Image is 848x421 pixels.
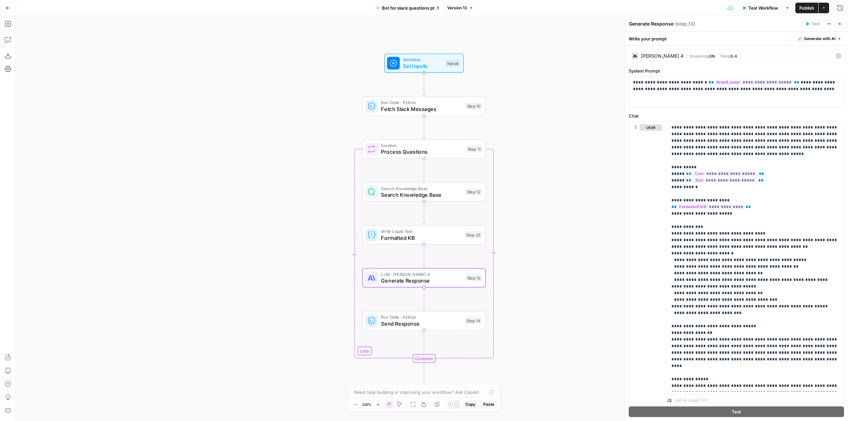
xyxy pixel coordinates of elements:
div: Complete [362,354,486,363]
button: Generate with AI [795,34,844,43]
span: Generate Response [381,277,462,285]
span: Temp [720,54,730,59]
button: Version 13 [444,4,476,12]
button: Test Workflow [738,3,782,13]
span: Test [732,408,741,415]
span: ON [709,54,715,59]
span: Fetch Slack Messages [381,105,462,113]
div: user [629,122,662,407]
div: Step 10 [465,103,482,110]
button: Paste [481,400,497,409]
span: 120% [362,402,371,407]
div: Write Liquid TextFormatted KBStep 22 [362,225,486,244]
div: LLM · [PERSON_NAME] 4Generate ResponseStep 13 [362,268,486,288]
div: Step 13 [465,274,482,282]
div: Write your prompt [625,32,848,45]
div: Step 22 [464,231,482,238]
span: Run Code · Python [381,99,462,106]
button: Copy [463,400,478,409]
div: Step 14 [465,317,482,325]
div: WorkflowSet InputsInputs [362,54,486,73]
span: | [715,52,720,59]
span: Publish [799,5,814,11]
div: Step 12 [465,188,482,196]
span: | [686,52,689,59]
span: Search Knowledge Base [381,185,462,191]
textarea: Generate Response [629,21,673,27]
label: Chat [629,113,844,119]
div: Run Code · PythonFetch Slack MessagesStep 10 [362,97,486,116]
span: Test [812,21,820,27]
div: Run Code · PythonSend ResponseStep 14 [362,311,486,331]
span: Version 13 [447,5,467,11]
span: Copy [465,401,475,407]
span: Search Knowledge Base [381,191,462,199]
button: user [640,124,662,131]
button: Bot for slack questions pt. 1 [372,3,443,13]
g: Edge from step_12 to step_22 [423,201,425,225]
div: Inputs [446,60,460,67]
span: Bot for slack questions pt. 1 [382,5,439,11]
label: System Prompt [629,68,844,74]
span: Paste [483,401,494,407]
span: Workflow [403,56,442,63]
div: Step 11 [466,145,482,153]
div: Search Knowledge BaseSearch Knowledge BaseStep 12 [362,183,486,202]
span: Iteration [381,142,463,149]
g: Edge from start to step_10 [423,73,425,96]
span: LLM · [PERSON_NAME] 4 [381,271,462,277]
button: Test [629,406,844,417]
g: Edge from step_22 to step_13 [423,244,425,268]
span: Formatted KB [381,234,461,242]
span: Write Liquid Text [381,228,461,235]
span: Streaming [689,54,709,59]
span: 0.4 [730,54,737,59]
g: Edge from step_11 to step_12 [423,159,425,182]
span: Generate with AI [804,36,835,42]
span: Send Response [381,320,462,328]
g: Edge from step_10 to step_11 [423,116,425,139]
div: [PERSON_NAME] 4 [641,54,683,58]
button: Test [803,20,823,28]
span: Process Questions [381,148,463,156]
div: LoopIterationProcess QuestionsStep 11 [362,139,486,159]
button: Publish [795,3,818,13]
span: ( step_13 ) [675,21,695,27]
div: Complete [413,354,435,363]
span: Set Inputs [403,62,442,70]
g: Edge from step_13 to step_14 [423,288,425,311]
span: Test Workflow [748,5,778,11]
span: Run Code · Python [381,314,462,320]
g: Edge from step_11-iteration-end to end [423,363,425,386]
